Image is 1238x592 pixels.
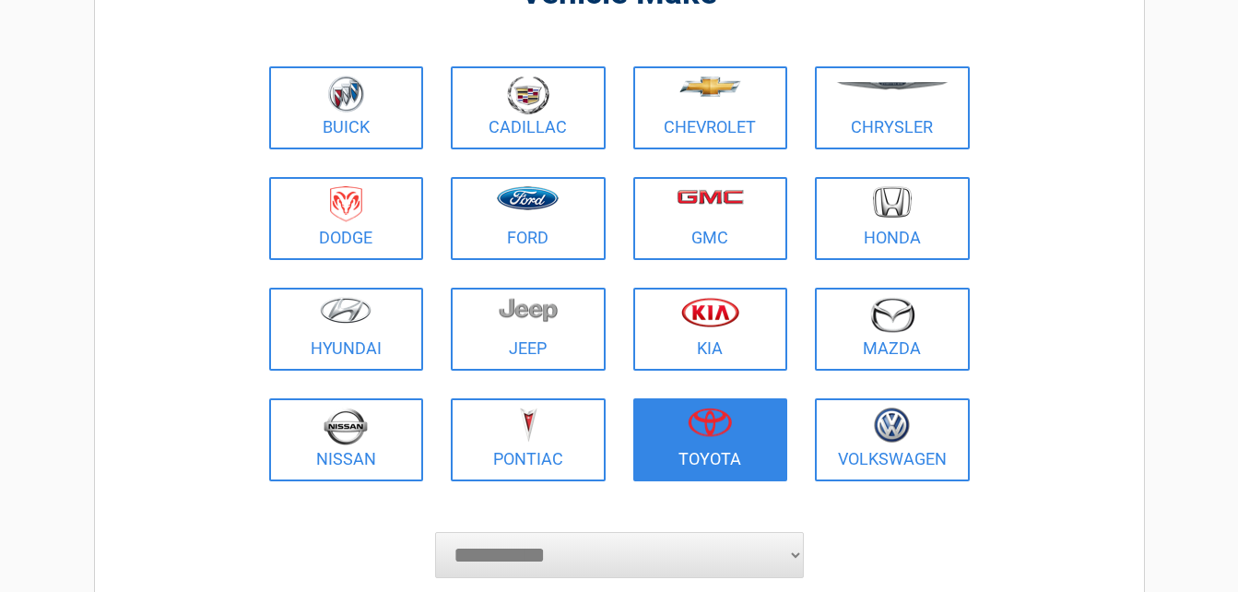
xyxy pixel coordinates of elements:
[633,398,788,481] a: Toyota
[836,82,949,90] img: chrysler
[874,408,910,444] img: volkswagen
[681,297,739,327] img: kia
[324,408,368,445] img: nissan
[633,66,788,149] a: Chevrolet
[497,186,559,210] img: ford
[320,297,371,324] img: hyundai
[328,76,364,112] img: buick
[269,66,424,149] a: Buick
[519,408,537,443] img: pontiac
[679,77,741,97] img: chevrolet
[815,177,970,260] a: Honda
[451,398,606,481] a: Pontiac
[869,297,915,333] img: mazda
[688,408,732,437] img: toyota
[873,186,912,219] img: honda
[507,76,549,114] img: cadillac
[451,177,606,260] a: Ford
[633,288,788,371] a: Kia
[677,189,744,205] img: gmc
[815,398,970,481] a: Volkswagen
[815,288,970,371] a: Mazda
[451,288,606,371] a: Jeep
[269,288,424,371] a: Hyundai
[269,398,424,481] a: Nissan
[499,297,558,323] img: jeep
[451,66,606,149] a: Cadillac
[815,66,970,149] a: Chrysler
[633,177,788,260] a: GMC
[330,186,362,222] img: dodge
[269,177,424,260] a: Dodge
